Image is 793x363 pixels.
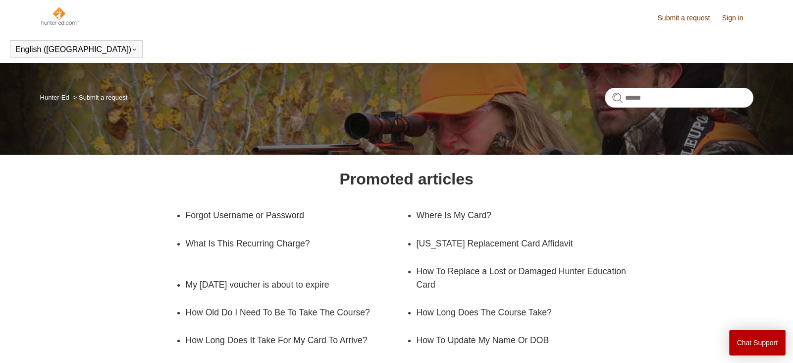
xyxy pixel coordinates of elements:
[186,201,392,229] a: Forgot Username or Password
[186,299,392,326] a: How Old Do I Need To Be To Take The Course?
[417,201,623,229] a: Where Is My Card?
[15,45,137,54] button: English ([GEOGRAPHIC_DATA])
[71,94,127,101] li: Submit a request
[605,88,753,108] input: Search
[339,167,473,191] h1: Promoted articles
[729,330,786,356] button: Chat Support
[657,13,720,23] a: Submit a request
[417,326,623,354] a: How To Update My Name Or DOB
[417,299,623,326] a: How Long Does The Course Take?
[40,6,80,26] img: Hunter-Ed Help Center home page
[186,326,407,354] a: How Long Does It Take For My Card To Arrive?
[417,257,637,299] a: How To Replace a Lost or Damaged Hunter Education Card
[186,230,407,257] a: What Is This Recurring Charge?
[417,230,623,257] a: [US_STATE] Replacement Card Affidavit
[186,271,392,299] a: My [DATE] voucher is about to expire
[40,94,71,101] li: Hunter-Ed
[722,13,753,23] a: Sign in
[40,94,69,101] a: Hunter-Ed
